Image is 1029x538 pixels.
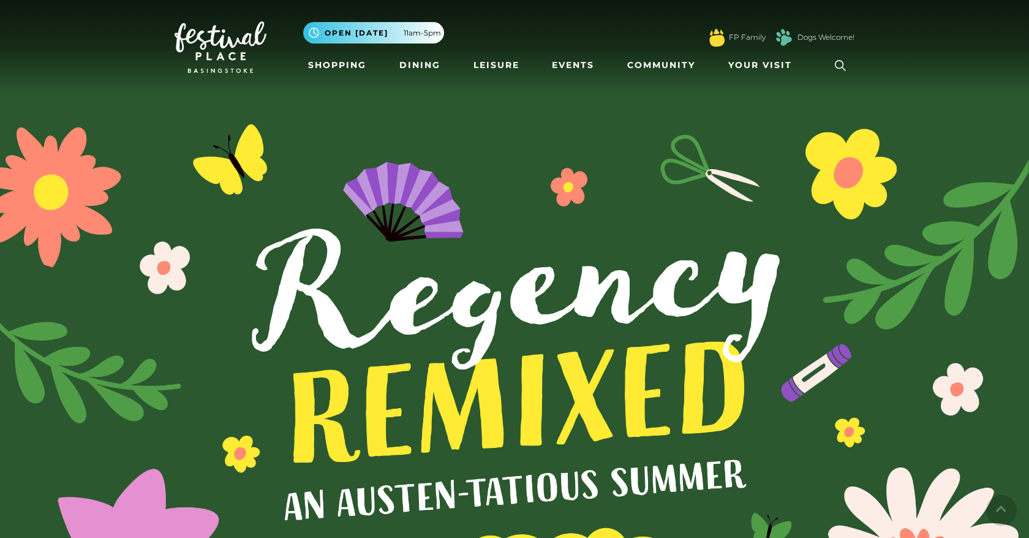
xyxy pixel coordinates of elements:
[394,54,445,77] a: Dining
[303,22,444,44] button: Open [DATE] 11am-5pm
[729,32,766,43] a: FP Family
[622,54,700,77] a: Community
[797,32,854,43] a: Dogs Welcome!
[175,21,266,73] img: Festival Place Logo
[547,54,599,77] a: Events
[469,54,524,77] a: Leisure
[303,54,371,77] a: Shopping
[404,28,441,39] span: 11am-5pm
[325,28,388,39] span: Open [DATE]
[728,59,792,72] span: Your Visit
[723,54,803,77] a: Your Visit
